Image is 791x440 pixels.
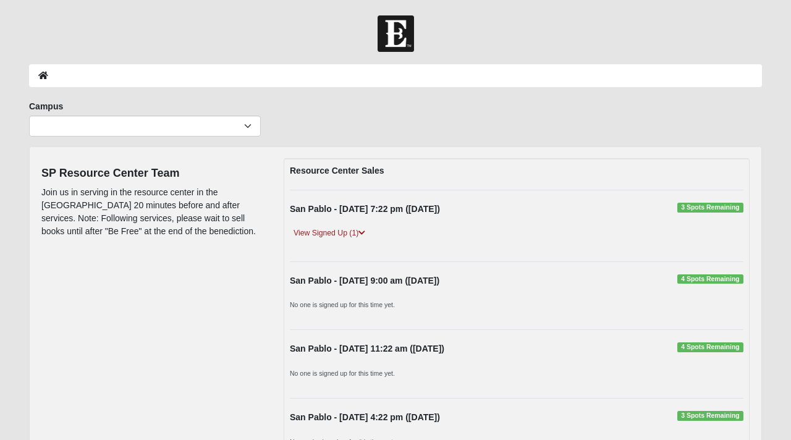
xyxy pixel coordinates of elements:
[41,167,265,180] h4: SP Resource Center Team
[677,411,743,421] span: 3 Spots Remaining
[290,412,440,422] strong: San Pablo - [DATE] 4:22 pm ([DATE])
[290,344,444,353] strong: San Pablo - [DATE] 11:22 am ([DATE])
[290,370,395,377] small: No one is signed up for this time yet.
[677,203,743,213] span: 3 Spots Remaining
[378,15,414,52] img: Church of Eleven22 Logo
[290,166,384,176] strong: Resource Center Sales
[290,301,395,308] small: No one is signed up for this time yet.
[290,204,440,214] strong: San Pablo - [DATE] 7:22 pm ([DATE])
[29,100,63,112] label: Campus
[677,342,743,352] span: 4 Spots Remaining
[41,186,265,238] p: Join us in serving in the resource center in the [GEOGRAPHIC_DATA] 20 minutes before and after se...
[677,274,743,284] span: 4 Spots Remaining
[290,227,369,240] a: View Signed Up (1)
[290,276,439,286] strong: San Pablo - [DATE] 9:00 am ([DATE])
